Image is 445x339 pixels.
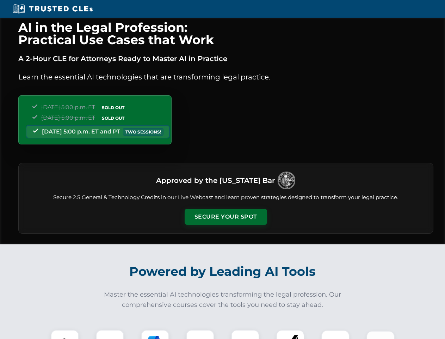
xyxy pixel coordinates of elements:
h3: Approved by the [US_STATE] Bar [156,174,275,187]
p: Master the essential AI technologies transforming the legal profession. Our comprehensive courses... [99,290,346,310]
img: Trusted CLEs [11,4,95,14]
span: [DATE] 5:00 p.m. ET [41,104,95,111]
p: Secure 2.5 General & Technology Credits in our Live Webcast and learn proven strategies designed ... [27,194,425,202]
p: Learn the essential AI technologies that are transforming legal practice. [18,71,433,83]
p: A 2-Hour CLE for Attorneys Ready to Master AI in Practice [18,53,433,64]
img: Logo [278,172,295,189]
h1: AI in the Legal Profession: Practical Use Cases that Work [18,21,433,46]
span: SOLD OUT [99,114,127,122]
span: SOLD OUT [99,104,127,111]
h2: Powered by Leading AI Tools [27,259,418,284]
span: [DATE] 5:00 p.m. ET [41,114,95,121]
button: Secure Your Spot [185,209,267,225]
